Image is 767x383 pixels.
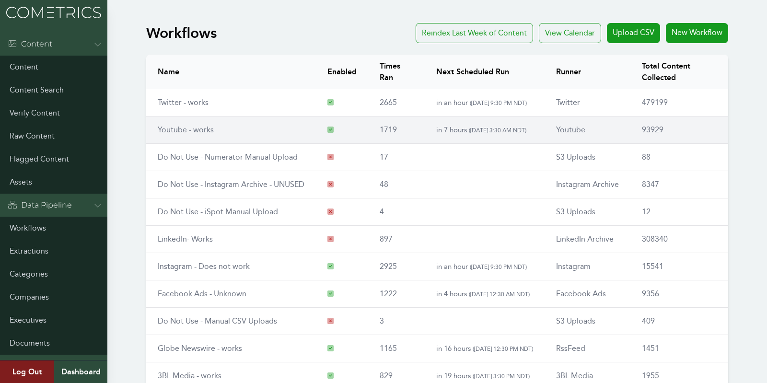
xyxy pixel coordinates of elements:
[545,89,630,116] td: Twitter
[368,89,424,116] td: 2665
[469,127,526,134] span: ( [DATE] 3:30 AM NDT )
[54,360,107,383] a: Dashboard
[158,180,304,189] a: Do Not Use - Instagram Archive - UNUSED
[470,99,527,106] span: ( [DATE] 9:30 PM NDT )
[630,253,728,280] td: 15541
[545,335,630,362] td: RssFeed
[368,144,424,171] td: 17
[666,23,728,43] a: New Workflow
[469,290,530,298] span: ( [DATE] 12:30 AM NDT )
[436,343,533,354] p: in 16 hours
[545,226,630,253] td: LinkedIn Archive
[158,98,209,107] a: Twitter - works
[630,55,728,89] th: Total Content Collected
[436,288,533,300] p: in 4 hours
[545,144,630,171] td: S3 Uploads
[8,38,52,50] div: Content
[368,280,424,308] td: 1222
[436,370,533,382] p: in 19 hours
[630,335,728,362] td: 1451
[158,234,213,244] a: LinkedIn- Works
[158,316,277,325] a: Do Not Use - Manual CSV Uploads
[545,55,630,89] th: Runner
[146,55,316,89] th: Name
[630,198,728,226] td: 12
[368,171,424,198] td: 48
[630,144,728,171] td: 88
[470,263,527,270] span: ( [DATE] 9:30 PM NDT )
[158,152,298,162] a: Do Not Use - Numerator Manual Upload
[368,116,424,144] td: 1719
[630,308,728,335] td: 409
[545,253,630,280] td: Instagram
[158,207,278,216] a: Do Not Use - iSpot Manual Upload
[545,171,630,198] td: Instagram Archive
[630,89,728,116] td: 479199
[368,226,424,253] td: 897
[630,280,728,308] td: 9356
[368,335,424,362] td: 1165
[545,198,630,226] td: S3 Uploads
[368,198,424,226] td: 4
[473,372,530,380] span: ( [DATE] 3:30 PM NDT )
[630,116,728,144] td: 93929
[545,308,630,335] td: S3 Uploads
[436,97,533,108] p: in an hour
[316,55,368,89] th: Enabled
[158,262,250,271] a: Instagram - Does not work
[545,116,630,144] td: Youtube
[436,124,533,136] p: in 7 hours
[158,289,246,298] a: Facebook Ads - Unknown
[158,125,214,134] a: Youtube - works
[158,344,242,353] a: Globe Newswire - works
[545,280,630,308] td: Facebook Ads
[539,23,601,43] div: View Calendar
[436,261,533,272] p: in an hour
[607,23,660,43] a: Upload CSV
[146,24,217,42] h1: Workflows
[158,371,221,380] a: 3BL Media - works
[368,55,424,89] th: Times Ran
[473,345,533,352] span: ( [DATE] 12:30 PM NDT )
[368,253,424,280] td: 2925
[630,171,728,198] td: 8347
[8,199,72,211] div: Data Pipeline
[368,308,424,335] td: 3
[630,226,728,253] td: 308340
[425,55,545,89] th: Next Scheduled Run
[416,23,533,43] a: Reindex Last Week of Content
